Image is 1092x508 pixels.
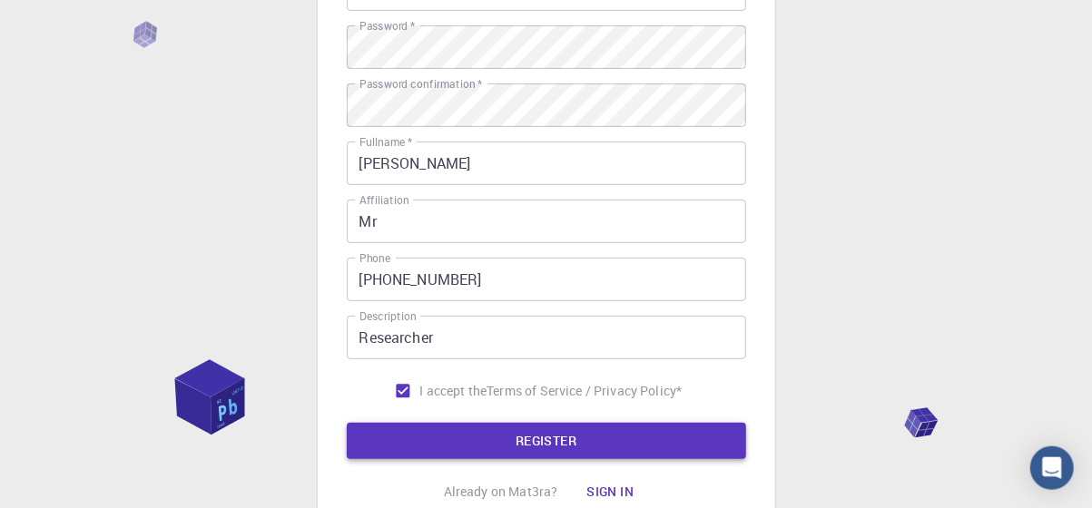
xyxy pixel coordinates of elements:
[359,192,408,208] label: Affiliation
[1030,446,1074,490] div: Open Intercom Messenger
[359,308,417,324] label: Description
[420,382,487,400] span: I accept the
[359,18,415,34] label: Password
[487,382,682,400] a: Terms of Service / Privacy Policy*
[347,423,746,459] button: REGISTER
[359,250,390,266] label: Phone
[444,483,558,501] p: Already on Mat3ra?
[359,76,482,92] label: Password confirmation
[487,382,682,400] p: Terms of Service / Privacy Policy *
[359,134,412,150] label: Fullname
